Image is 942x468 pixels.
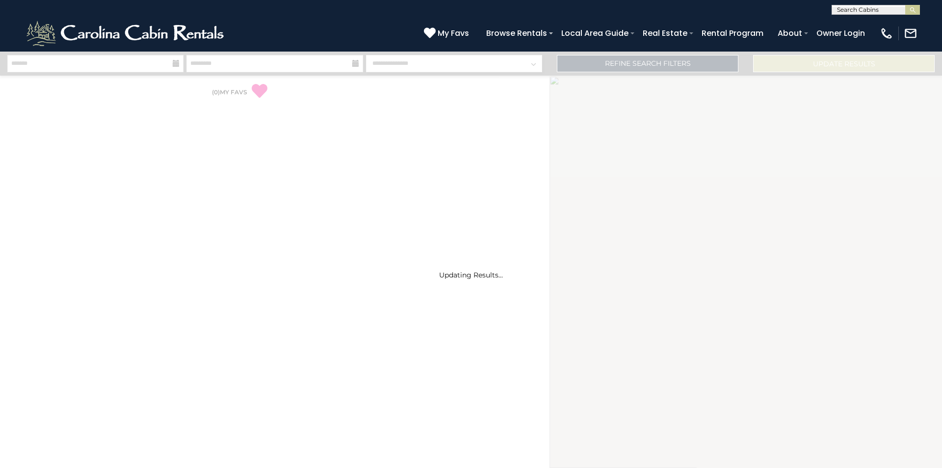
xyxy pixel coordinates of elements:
span: My Favs [438,27,469,39]
a: My Favs [424,27,471,40]
a: Browse Rentals [481,25,552,42]
a: Local Area Guide [556,25,633,42]
img: phone-regular-white.png [880,27,893,40]
img: White-1-2.png [25,19,228,48]
a: About [773,25,807,42]
a: Rental Program [697,25,768,42]
a: Owner Login [811,25,870,42]
img: mail-regular-white.png [904,27,917,40]
a: Real Estate [638,25,692,42]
